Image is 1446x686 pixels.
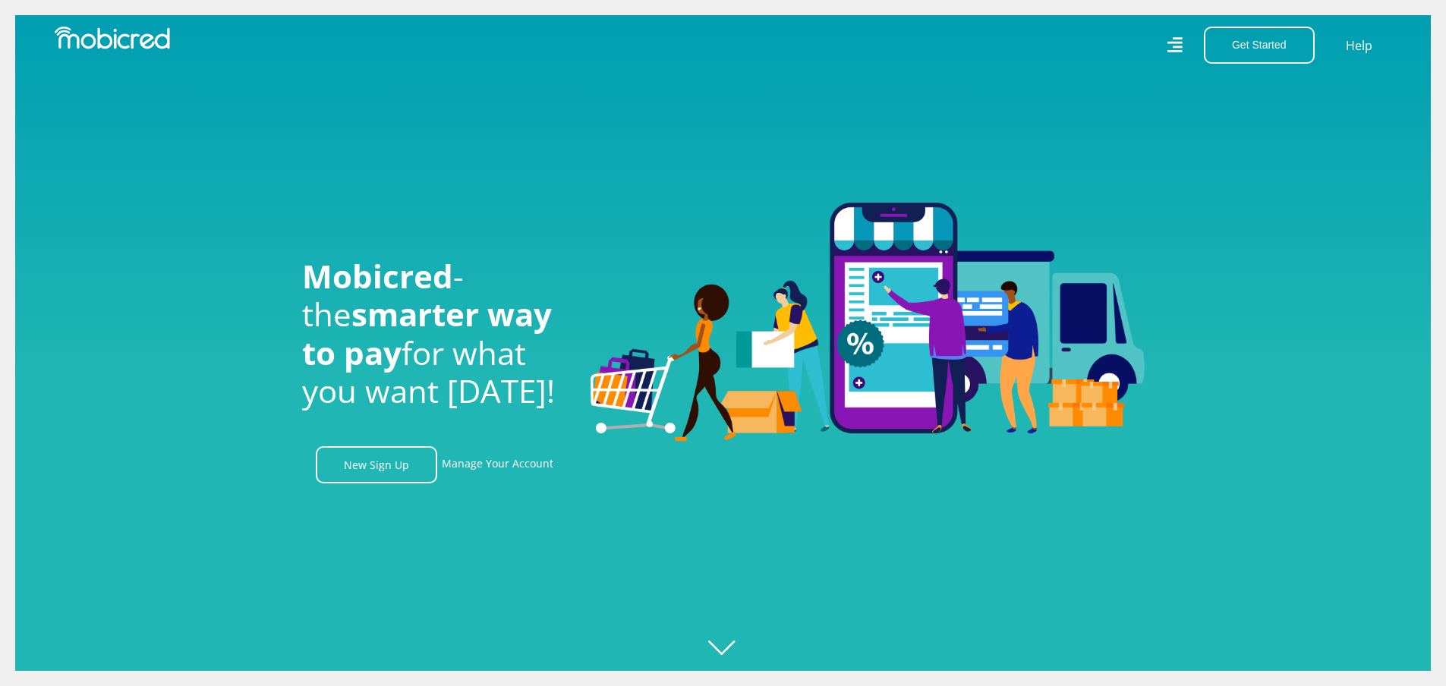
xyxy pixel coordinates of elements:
[316,446,437,483] a: New Sign Up
[1204,27,1315,64] button: Get Started
[55,27,170,49] img: Mobicred
[591,203,1145,442] img: Welcome to Mobicred
[1345,36,1373,55] a: Help
[302,257,568,411] h1: - the for what you want [DATE]!
[442,446,553,483] a: Manage Your Account
[302,254,453,297] span: Mobicred
[302,292,552,373] span: smarter way to pay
